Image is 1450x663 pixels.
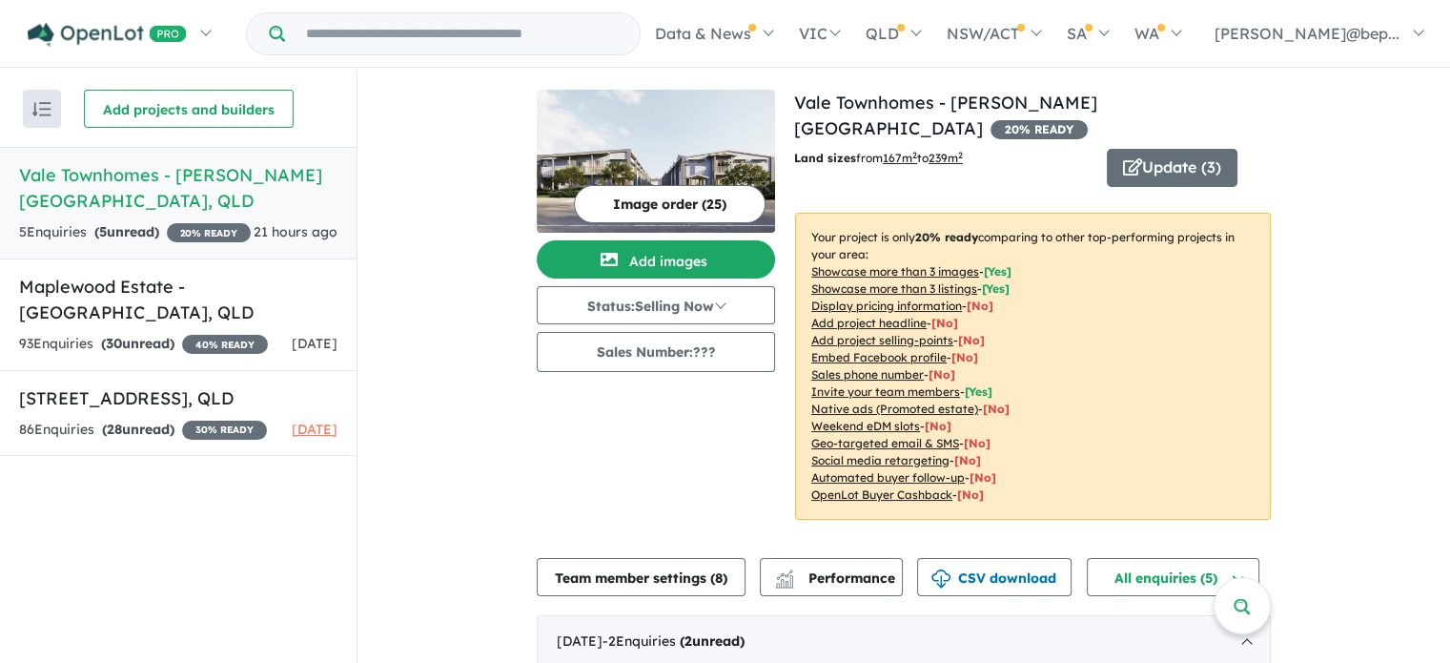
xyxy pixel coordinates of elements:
[102,421,174,438] strong: ( unread)
[811,402,978,416] u: Native ads (Promoted estate)
[983,402,1010,416] span: [No]
[965,384,992,399] span: [ Yes ]
[32,102,51,116] img: sort.svg
[19,221,251,244] div: 5 Enquir ies
[537,558,745,596] button: Team member settings (8)
[602,632,745,650] span: - 2 Enquir ies
[182,335,268,354] span: 40 % READY
[778,570,895,587] span: Performance
[1087,558,1259,596] button: All enquiries (5)
[954,453,981,467] span: [No]
[574,185,766,223] button: Image order (25)
[984,264,1011,279] span: [ Yes ]
[794,149,1093,168] p: from
[811,487,952,502] u: OpenLot Buyer Cashback
[811,350,947,364] u: Embed Facebook profile
[811,264,979,279] u: Showcase more than 3 images
[537,240,775,279] button: Add images
[967,299,993,313] span: [ No ]
[292,335,337,352] span: [DATE]
[84,90,294,128] button: Add projects and builders
[929,367,955,382] span: [ No ]
[775,575,794,588] img: bar-chart.svg
[19,162,337,214] h5: Vale Townhomes - [PERSON_NAME][GEOGRAPHIC_DATA] , QLD
[925,419,951,433] span: [No]
[254,223,337,240] span: 21 hours ago
[537,332,775,372] button: Sales Number:???
[982,281,1010,296] span: [ Yes ]
[684,632,692,650] span: 2
[883,151,917,165] u: 167 m
[811,281,977,296] u: Showcase more than 3 listings
[964,436,990,450] span: [No]
[811,316,927,330] u: Add project headline
[289,13,636,54] input: Try estate name, suburb, builder or developer
[106,335,122,352] span: 30
[811,470,965,485] u: Automated buyer follow-up
[776,570,793,580] img: line-chart.svg
[101,335,174,352] strong: ( unread)
[28,23,187,47] img: Openlot PRO Logo White
[917,558,1072,596] button: CSV download
[537,90,775,233] img: Vale Townhomes - Bray Park
[795,213,1271,520] p: Your project is only comparing to other top-performing projects in your area: - - - - - - - - - -...
[917,151,963,165] span: to
[537,286,775,324] button: Status:Selling Now
[19,274,337,325] h5: Maplewood Estate - [GEOGRAPHIC_DATA] , QLD
[931,316,958,330] span: [ No ]
[811,333,953,347] u: Add project selling-points
[182,421,267,440] span: 30 % READY
[107,421,122,438] span: 28
[958,333,985,347] span: [ No ]
[94,223,159,240] strong: ( unread)
[931,570,950,589] img: download icon
[912,150,917,160] sup: 2
[990,120,1088,139] span: 20 % READY
[1107,149,1237,187] button: Update (3)
[811,299,962,313] u: Display pricing information
[680,632,745,650] strong: ( unread)
[811,419,920,433] u: Weekend eDM slots
[167,223,251,242] span: 20 % READY
[811,453,950,467] u: Social media retargeting
[292,421,337,438] span: [DATE]
[951,350,978,364] span: [ No ]
[929,151,963,165] u: 239 m
[915,230,978,244] b: 20 % ready
[811,384,960,399] u: Invite your team members
[19,419,267,442] div: 86 Enquir ies
[760,558,903,596] button: Performance
[99,223,107,240] span: 5
[794,92,1097,139] a: Vale Townhomes - [PERSON_NAME][GEOGRAPHIC_DATA]
[958,150,963,160] sup: 2
[19,385,337,411] h5: [STREET_ADDRESS] , QLD
[715,570,723,587] span: 8
[970,470,996,485] span: [No]
[1215,24,1399,43] span: [PERSON_NAME]@bep...
[811,367,924,382] u: Sales phone number
[957,487,984,502] span: [No]
[794,151,856,165] b: Land sizes
[19,333,268,356] div: 93 Enquir ies
[811,436,959,450] u: Geo-targeted email & SMS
